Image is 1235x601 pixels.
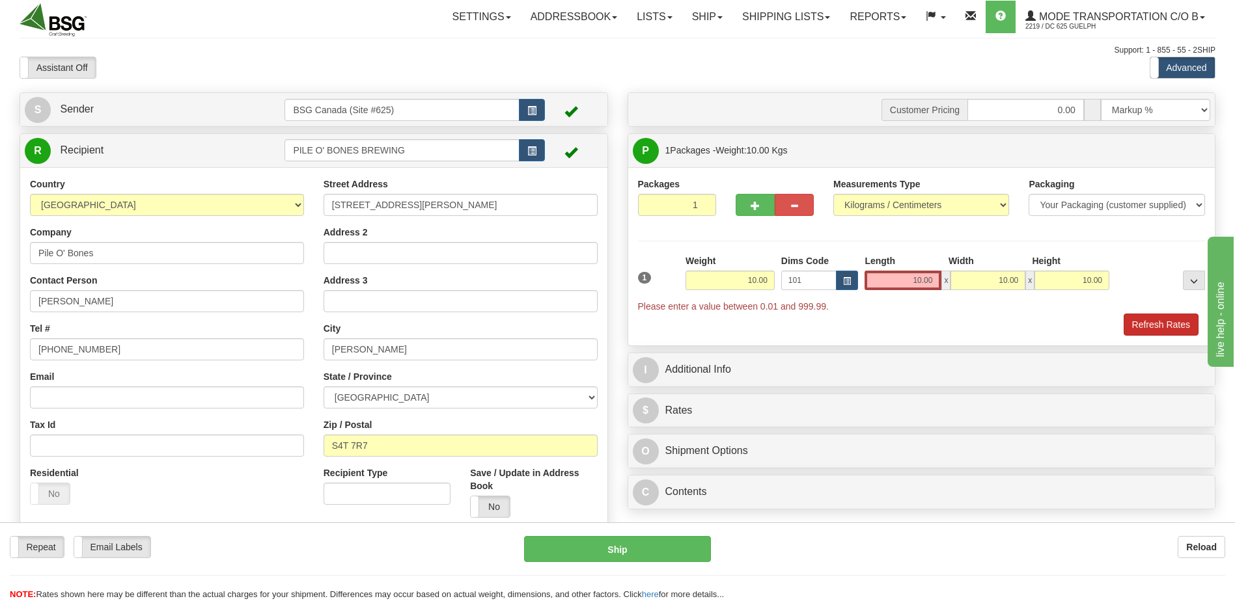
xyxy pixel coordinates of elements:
a: $Rates [633,397,1211,424]
label: Save / Update in Address Book [470,466,597,492]
label: Recipient Type [324,466,388,479]
span: Kgs [772,145,788,155]
img: logo2219.jpg [20,3,87,36]
span: x [941,271,951,290]
a: P 1Packages -Weight:10.00 Kgs [633,137,1211,164]
span: $ [633,397,659,423]
label: Zip / Postal [324,418,372,431]
label: Width [949,254,974,267]
span: C [633,479,659,505]
label: Contact Person [30,274,97,287]
span: Customer Pricing [881,99,967,121]
label: State / Province [324,370,392,383]
span: P [633,138,659,164]
a: S Sender [25,96,284,123]
span: O [633,438,659,464]
label: Address 3 [324,274,368,287]
span: 10.00 [747,145,770,155]
label: City [324,322,340,335]
input: Sender Id [284,99,519,121]
a: IAdditional Info [633,356,1211,383]
label: Email Labels [74,537,150,557]
span: 2219 / DC 625 Guelph [1025,20,1123,33]
label: Advanced [1150,57,1215,78]
span: 1 [638,272,652,284]
label: Email [30,370,54,383]
label: Measurements Type [833,178,921,191]
div: ... [1183,271,1205,290]
span: Sender [60,103,94,114]
label: Packaging [1029,178,1074,191]
label: Height [1032,254,1061,267]
span: S [25,97,51,123]
label: Street Address [324,178,388,191]
label: No [31,483,70,504]
label: Length [865,254,895,267]
a: CContents [633,479,1211,505]
button: Ship [524,536,710,562]
div: Support: 1 - 855 - 55 - 2SHIP [20,45,1215,56]
span: NOTE: [10,589,36,599]
a: Reports [840,1,916,33]
a: Shipping lists [732,1,840,33]
label: Residential [30,466,79,479]
label: Country [30,178,65,191]
iframe: chat widget [1205,234,1234,367]
label: Tel # [30,322,50,335]
a: Lists [627,1,682,33]
a: here [642,589,659,599]
span: I [633,357,659,383]
label: Dims Code [781,254,829,267]
span: Weight: [715,145,787,155]
button: Refresh Rates [1124,314,1199,336]
button: Reload [1178,536,1225,558]
input: Recipient Id [284,139,519,161]
label: Weight [686,254,715,267]
a: Settings [443,1,521,33]
span: x [1025,271,1034,290]
span: Packages - [665,137,788,163]
span: Mode Transportation c/o B [1036,11,1199,22]
label: Assistant Off [20,57,96,78]
span: Recipient [60,144,104,155]
span: 1 [665,145,671,155]
label: Tax Id [30,418,55,431]
label: Company [30,226,72,239]
label: Repeat [10,537,64,557]
span: Please enter a value between 0.01 and 999.99. [638,301,829,312]
a: Addressbook [521,1,628,33]
label: No [471,496,510,517]
div: live help - online [10,8,120,23]
a: Mode Transportation c/o B 2219 / DC 625 Guelph [1016,1,1215,33]
a: OShipment Options [633,438,1211,464]
a: Ship [682,1,732,33]
a: R Recipient [25,137,256,164]
label: Address 2 [324,226,368,239]
input: Enter a location [324,194,598,216]
label: Packages [638,178,680,191]
b: Reload [1186,542,1217,552]
span: R [25,138,51,164]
